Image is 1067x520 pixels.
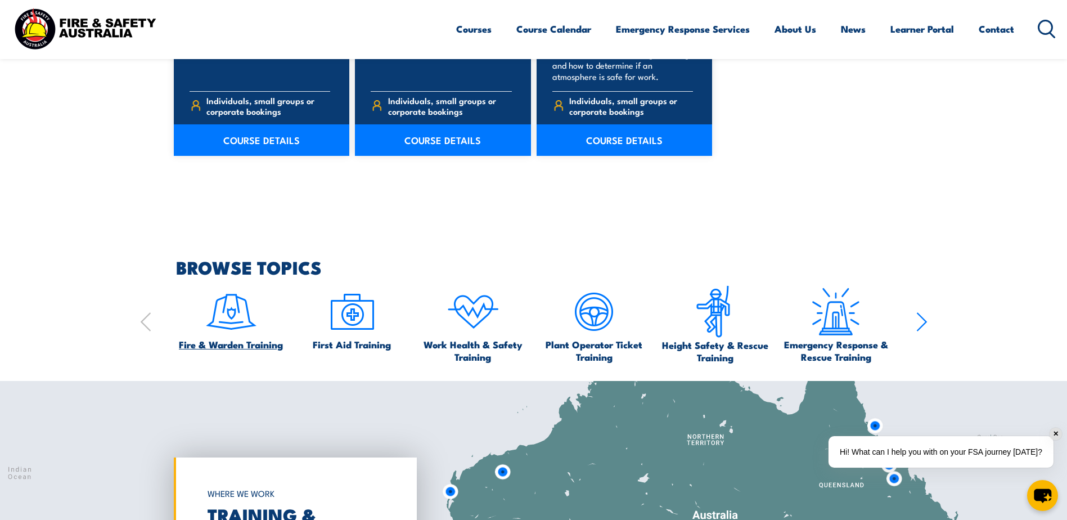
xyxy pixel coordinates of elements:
img: icon-2 [326,285,379,338]
span: Fire & Warden Training [179,338,283,351]
a: Course Calendar [516,14,591,44]
span: Plant Operator Ticket Training [539,338,649,363]
a: Height Safety & Rescue Training [660,285,770,364]
span: Individuals, small groups or corporate bookings [388,95,512,116]
a: About Us [775,14,816,44]
h2: BROWSE TOPICS [176,259,928,275]
span: Work Health & Safety Training [418,338,528,363]
span: Height Safety & Rescue Training [660,339,770,364]
img: Emergency Response Icon [809,285,862,338]
a: Emergency Response & Rescue Training [781,285,891,363]
div: ✕ [1050,428,1062,440]
img: icon-6 [688,285,741,339]
h6: WHERE WE WORK [208,483,377,504]
a: First Aid Training [313,285,391,351]
a: Courses [456,14,492,44]
span: Individuals, small groups or corporate bookings [569,95,693,116]
a: Fire & Warden Training [179,285,283,351]
img: icon-4 [447,285,499,338]
span: Emergency Response & Rescue Training [781,338,891,363]
a: Plant Operator Ticket Training [539,285,649,363]
a: Contact [979,14,1014,44]
a: Learner Portal [890,14,954,44]
a: COURSE DETAILS [174,124,350,156]
a: COURSE DETAILS [537,124,713,156]
span: First Aid Training [313,338,391,351]
a: Emergency Response Services [616,14,750,44]
img: icon-1 [205,285,258,338]
a: Work Health & Safety Training [418,285,528,363]
a: COURSE DETAILS [355,124,531,156]
a: News [841,14,866,44]
span: Individuals, small groups or corporate bookings [206,95,330,116]
button: chat-button [1027,480,1058,511]
div: Hi! What can I help you with on your FSA journey [DATE]? [829,436,1054,468]
img: icon-5 [568,285,620,338]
